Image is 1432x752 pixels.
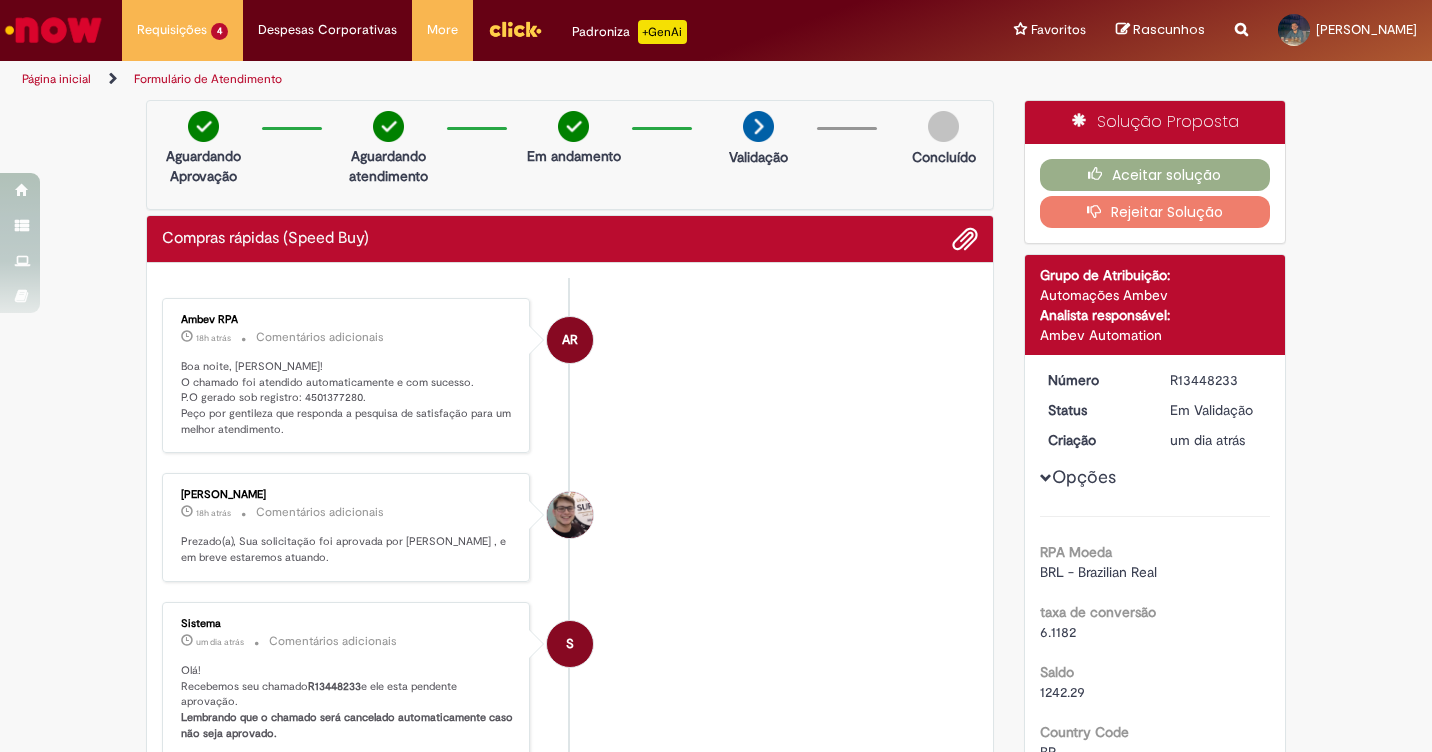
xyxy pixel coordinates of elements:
button: Rejeitar Solução [1040,196,1271,228]
a: Página inicial [22,71,91,87]
p: +GenAi [638,20,687,44]
button: Aceitar solução [1040,159,1271,191]
p: Validação [729,147,788,167]
img: check-circle-green.png [558,111,589,142]
span: Favoritos [1031,20,1086,40]
span: [PERSON_NAME] [1316,21,1417,38]
span: Despesas Corporativas [258,20,397,40]
p: Olá! Recebemos seu chamado e ele esta pendente aprovação. [181,663,514,742]
img: arrow-next.png [743,111,774,142]
img: check-circle-green.png [188,111,219,142]
div: Padroniza [572,20,687,44]
span: 6.1182 [1040,623,1076,641]
span: um dia atrás [196,636,244,648]
time: 26/08/2025 20:14:45 [196,332,231,344]
p: Prezado(a), Sua solicitação foi aprovada por [PERSON_NAME] , e em breve estaremos atuando. [181,534,514,565]
small: Comentários adicionais [256,329,384,346]
ul: Trilhas de página [15,61,940,98]
a: Rascunhos [1116,21,1205,40]
span: Rascunhos [1133,20,1205,39]
time: 26/08/2025 13:02:00 [196,636,244,648]
button: Adicionar anexos [952,226,978,252]
span: um dia atrás [1170,431,1245,449]
b: RPA Moeda [1040,543,1112,561]
dt: Status [1033,400,1156,420]
div: 26/08/2025 13:01:49 [1170,430,1263,450]
div: Sistema [181,618,514,630]
span: AR [562,316,578,364]
span: BRL - Brazilian Real [1040,563,1157,581]
span: More [427,20,458,40]
b: Saldo [1040,663,1074,681]
span: 18h atrás [196,332,231,344]
div: System [547,621,593,667]
div: Ambev RPA [547,317,593,363]
b: R13448233 [308,679,361,694]
small: Comentários adicionais [256,504,384,521]
b: Country Code [1040,723,1129,741]
h2: Compras rápidas (Speed Buy) Histórico de tíquete [162,230,369,248]
img: click_logo_yellow_360x200.png [488,14,542,44]
time: 26/08/2025 20:11:33 [196,507,231,519]
b: taxa de conversão [1040,603,1156,621]
p: Concluído [912,147,976,167]
small: Comentários adicionais [269,633,397,650]
div: Ambev Automation [1040,325,1271,345]
dt: Número [1033,370,1156,390]
div: Em Validação [1170,400,1263,420]
b: Lembrando que o chamado será cancelado automaticamente caso não seja aprovado. [181,710,516,741]
span: 18h atrás [196,507,231,519]
span: Requisições [137,20,207,40]
span: 4 [211,23,228,40]
div: Arthur Troller Guilhermano [547,492,593,538]
span: 1242.29 [1040,683,1085,701]
dt: Criação [1033,430,1156,450]
div: Grupo de Atribuição: [1040,265,1271,285]
img: img-circle-grey.png [928,111,959,142]
div: R13448233 [1170,370,1263,390]
a: Formulário de Atendimento [134,71,282,87]
div: Analista responsável: [1040,305,1271,325]
span: S [566,620,574,668]
div: [PERSON_NAME] [181,489,514,501]
div: Ambev RPA [181,314,514,326]
div: Solução Proposta [1025,101,1286,144]
img: check-circle-green.png [373,111,404,142]
p: Boa noite, [PERSON_NAME]! O chamado foi atendido automaticamente e com sucesso. P.O gerado sob re... [181,359,514,438]
div: Automações Ambev [1040,285,1271,305]
p: Aguardando atendimento [340,146,437,186]
p: Aguardando Aprovação [155,146,252,186]
p: Em andamento [527,146,621,166]
img: ServiceNow [2,10,105,50]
